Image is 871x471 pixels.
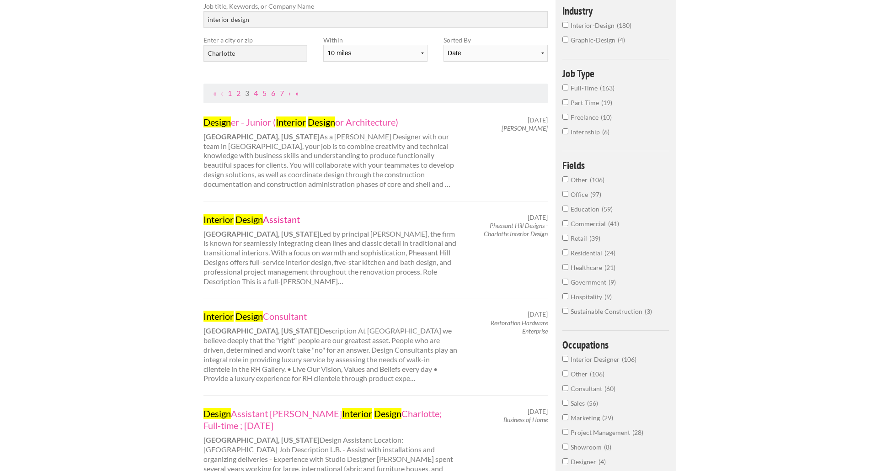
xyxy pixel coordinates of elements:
[562,176,568,182] input: Other106
[503,416,548,423] em: Business of Home
[562,85,568,90] input: Full-Time163
[571,278,609,286] span: Government
[562,249,568,255] input: Residential24
[228,89,232,97] a: Page 1
[618,36,625,44] span: 4
[562,444,568,450] input: Showroom8
[609,278,616,286] span: 9
[562,414,568,420] input: Marketing29
[444,45,547,62] select: Sort results by
[374,408,401,419] mark: Design
[562,356,568,362] input: Interior Designer106
[203,229,320,238] strong: [GEOGRAPHIC_DATA], [US_STATE]
[342,408,372,419] mark: Interior
[604,443,611,451] span: 8
[528,310,548,318] span: [DATE]
[571,84,600,92] span: Full-Time
[587,399,598,407] span: 56
[571,385,604,392] span: Consultant
[254,89,258,97] a: Page 4
[562,385,568,391] input: Consultant60
[245,89,249,97] a: Page 3
[203,11,548,28] input: Search
[221,89,223,97] a: Previous Page
[196,310,466,383] div: Description At [GEOGRAPHIC_DATA] we believe deeply that the "right" people are our greatest asset...
[562,191,568,197] input: Office97
[203,407,458,431] a: DesignAssistant [PERSON_NAME]Interior DesignCharlotte; Full-time ; [DATE]
[213,89,216,97] a: First Page
[562,235,568,241] input: Retail39
[289,89,291,97] a: Next Page
[203,408,231,419] mark: Design
[235,311,263,322] mark: Design
[502,124,548,132] em: [PERSON_NAME]
[604,249,615,257] span: 24
[236,89,240,97] a: Page 2
[571,443,604,451] span: Showroom
[571,220,608,228] span: Commercial
[203,311,234,322] mark: Interior
[622,355,636,363] span: 106
[491,319,548,335] em: Restoration Hardware Enterprise
[590,176,604,184] span: 106
[235,214,263,225] mark: Design
[562,458,568,464] input: Designer4
[562,279,568,285] input: Government9
[571,128,602,136] span: Internship
[645,307,652,315] span: 3
[608,220,619,228] span: 41
[589,234,600,242] span: 39
[571,264,604,271] span: Healthcare
[632,429,643,436] span: 28
[528,213,548,222] span: [DATE]
[323,35,427,45] label: Within
[617,21,631,29] span: 180
[571,429,632,436] span: Project Management
[562,370,568,376] input: Other106
[571,205,602,213] span: Education
[562,37,568,42] input: graphic-design4
[562,114,568,120] input: Freelance10
[602,414,613,422] span: 29
[571,249,604,257] span: Residential
[571,307,645,315] span: Sustainable Construction
[571,458,598,466] span: Designer
[598,458,606,466] span: 4
[600,84,615,92] span: 163
[562,400,568,406] input: Sales56
[562,99,568,105] input: Part-Time19
[203,435,320,444] strong: [GEOGRAPHIC_DATA], [US_STATE]
[604,385,615,392] span: 60
[562,308,568,314] input: Sustainable Construction3
[562,22,568,28] input: interior-design180
[276,116,306,127] mark: Interior
[604,264,615,271] span: 21
[601,113,612,121] span: 10
[601,99,612,106] span: 19
[571,191,590,198] span: Office
[571,355,622,363] span: Interior Designer
[602,205,613,213] span: 59
[280,89,284,97] a: Page 7
[562,429,568,435] input: Project Management28
[203,116,458,128] a: Designer - Junior (Interior Designor Architecture)
[590,191,601,198] span: 97
[562,68,669,79] h4: Job Type
[203,132,320,141] strong: [GEOGRAPHIC_DATA], [US_STATE]
[528,407,548,416] span: [DATE]
[571,99,601,106] span: Part-Time
[444,35,547,45] label: Sorted By
[196,213,466,286] div: Led by principal [PERSON_NAME], the firm is known for seamlessly integrating clean lines and clas...
[203,310,458,322] a: Interior DesignConsultant
[562,264,568,270] input: Healthcare21
[562,220,568,226] input: Commercial41
[571,293,604,301] span: Hospitality
[562,128,568,134] input: Internship6
[562,206,568,212] input: Education59
[571,399,587,407] span: Sales
[571,414,602,422] span: Marketing
[602,128,609,136] span: 6
[571,36,618,44] span: graphic-design
[203,1,548,11] label: Job title, Keywords, or Company Name
[562,293,568,299] input: Hospitality9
